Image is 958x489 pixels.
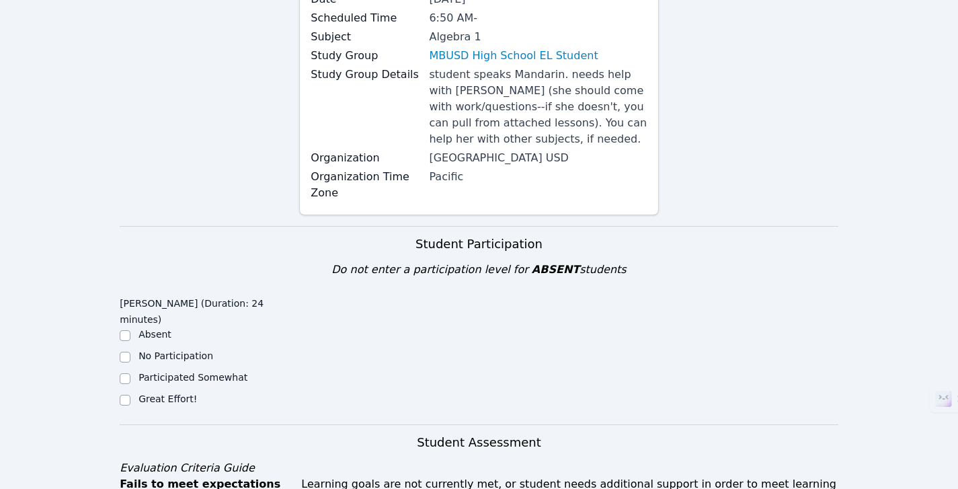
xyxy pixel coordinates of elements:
[311,67,421,83] label: Study Group Details
[138,393,197,404] label: Great Effort!
[120,262,838,278] div: Do not enter a participation level for students
[120,291,299,328] legend: [PERSON_NAME] (Duration: 24 minutes)
[311,10,421,26] label: Scheduled Time
[311,150,421,166] label: Organization
[429,10,647,26] div: 6:50 AM -
[311,48,421,64] label: Study Group
[532,263,580,276] span: ABSENT
[138,350,213,361] label: No Participation
[311,29,421,45] label: Subject
[429,67,647,147] div: student speaks Mandarin. needs help with [PERSON_NAME] (she should come with work/questions--if s...
[429,48,598,64] a: MBUSD High School EL Student
[429,150,647,166] div: [GEOGRAPHIC_DATA] USD
[429,169,647,185] div: Pacific
[138,372,247,383] label: Participated Somewhat
[138,329,171,340] label: Absent
[429,29,647,45] div: Algebra 1
[120,460,838,476] div: Evaluation Criteria Guide
[120,433,838,452] h3: Student Assessment
[311,169,421,201] label: Organization Time Zone
[120,235,838,254] h3: Student Participation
